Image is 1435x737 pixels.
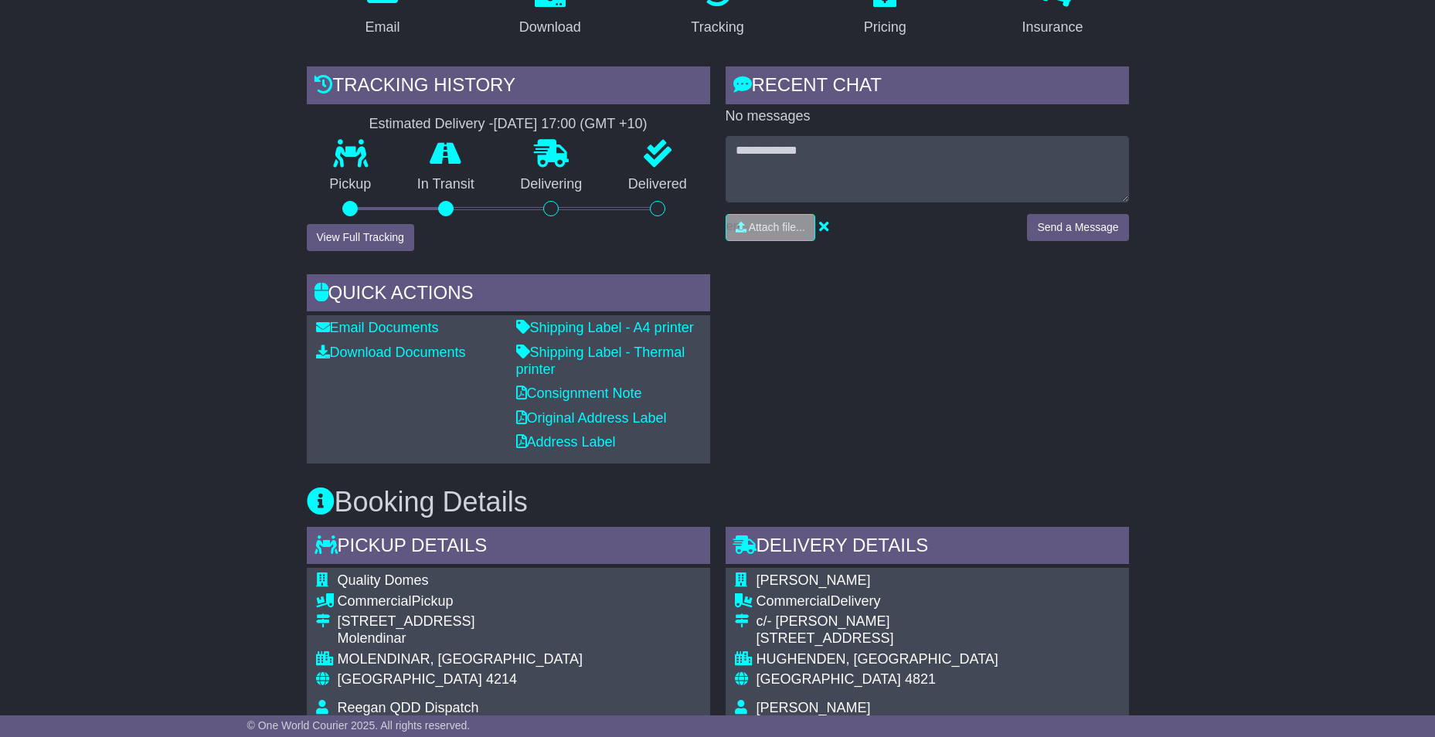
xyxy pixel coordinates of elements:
[338,651,583,668] div: MOLENDINAR, [GEOGRAPHIC_DATA]
[905,671,936,687] span: 4821
[516,345,685,377] a: Shipping Label - Thermal printer
[307,66,710,108] div: Tracking history
[486,671,517,687] span: 4214
[516,320,694,335] a: Shipping Label - A4 printer
[605,176,710,193] p: Delivered
[691,17,743,38] div: Tracking
[516,385,642,401] a: Consignment Note
[726,108,1129,125] p: No messages
[338,671,482,687] span: [GEOGRAPHIC_DATA]
[338,700,479,715] span: Reegan QDD Dispatch
[338,630,583,647] div: Molendinar
[307,527,710,569] div: Pickup Details
[516,410,667,426] a: Original Address Label
[757,572,871,588] span: [PERSON_NAME]
[757,700,871,715] span: [PERSON_NAME]
[519,17,581,38] div: Download
[247,719,471,732] span: © One World Courier 2025. All rights reserved.
[726,527,1129,569] div: Delivery Details
[1027,214,1128,241] button: Send a Message
[316,345,466,360] a: Download Documents
[757,630,998,647] div: [STREET_ADDRESS]
[726,66,1129,108] div: RECENT CHAT
[757,593,998,610] div: Delivery
[307,116,710,133] div: Estimated Delivery -
[307,487,1129,518] h3: Booking Details
[365,17,400,38] div: Email
[757,651,998,668] div: HUGHENDEN, [GEOGRAPHIC_DATA]
[498,176,606,193] p: Delivering
[1022,17,1083,38] div: Insurance
[307,224,414,251] button: View Full Tracking
[316,320,439,335] a: Email Documents
[757,613,998,630] div: c/- [PERSON_NAME]
[864,17,906,38] div: Pricing
[338,593,583,610] div: Pickup
[394,176,498,193] p: In Transit
[516,434,616,450] a: Address Label
[494,116,648,133] div: [DATE] 17:00 (GMT +10)
[338,613,583,630] div: [STREET_ADDRESS]
[757,593,831,609] span: Commercial
[338,572,429,588] span: Quality Domes
[307,176,395,193] p: Pickup
[757,671,901,687] span: [GEOGRAPHIC_DATA]
[307,274,710,316] div: Quick Actions
[338,593,412,609] span: Commercial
